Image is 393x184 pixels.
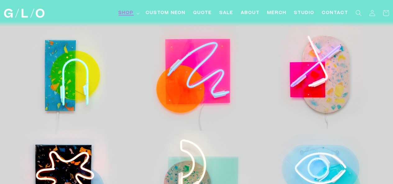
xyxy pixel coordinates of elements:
a: Studio [290,6,318,20]
span: Contact [322,10,348,16]
span: Quote [193,10,212,16]
span: Merch [267,10,286,16]
a: Contact [318,6,352,20]
iframe: Chat Widget [362,154,393,184]
a: Custom Neon [142,6,189,20]
summary: Search [352,6,365,20]
a: Quote [189,6,215,20]
span: Studio [294,10,314,16]
img: GLO Studio [4,9,44,18]
span: Shop [118,10,134,16]
summary: Shop [115,6,142,20]
a: SALE [215,6,237,20]
span: About [240,10,259,16]
span: Custom Neon [146,10,185,16]
a: GLO Studio [2,7,47,20]
a: About [237,6,263,20]
a: Merch [263,6,290,20]
span: SALE [219,10,233,16]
